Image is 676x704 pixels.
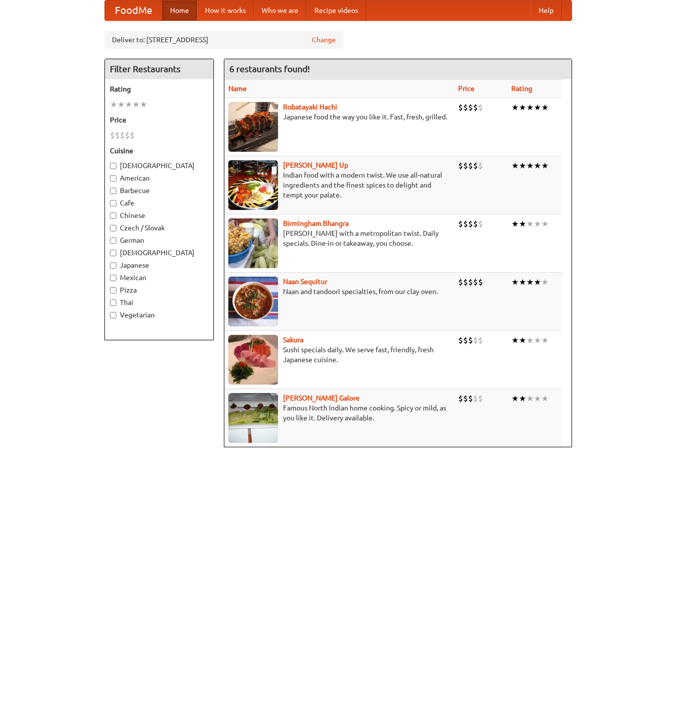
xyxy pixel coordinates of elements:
[511,102,519,113] li: ★
[110,163,116,169] input: [DEMOGRAPHIC_DATA]
[228,228,451,248] p: [PERSON_NAME] with a metropolitan twist. Daily specials. Dine-in or takeaway, you choose.
[473,160,478,171] li: $
[110,198,208,208] label: Cafe
[110,84,208,94] h5: Rating
[110,312,116,318] input: Vegetarian
[478,335,483,346] li: $
[519,277,526,288] li: ★
[283,336,303,344] a: Sakura
[526,218,534,229] li: ★
[468,277,473,288] li: $
[228,335,278,385] img: sakura.jpg
[463,160,468,171] li: $
[519,160,526,171] li: ★
[110,210,208,220] label: Chinese
[162,0,197,20] a: Home
[463,277,468,288] li: $
[197,0,254,20] a: How it works
[534,335,541,346] li: ★
[458,160,463,171] li: $
[463,335,468,346] li: $
[541,218,549,229] li: ★
[541,335,549,346] li: ★
[117,99,125,110] li: ★
[110,287,116,294] input: Pizza
[228,85,247,93] a: Name
[468,335,473,346] li: $
[110,146,208,156] h5: Cuisine
[228,277,278,326] img: naansequitur.jpg
[228,393,278,443] img: currygalore.jpg
[132,99,140,110] li: ★
[110,173,208,183] label: American
[283,394,360,402] a: [PERSON_NAME] Galore
[110,250,116,256] input: [DEMOGRAPHIC_DATA]
[526,393,534,404] li: ★
[468,102,473,113] li: $
[283,219,349,227] a: Birmingham Bhangra
[228,112,451,122] p: Japanese food the way you like it. Fast, fresh, grilled.
[511,335,519,346] li: ★
[526,277,534,288] li: ★
[110,235,208,245] label: German
[312,35,336,45] a: Change
[478,160,483,171] li: $
[511,85,532,93] a: Rating
[519,335,526,346] li: ★
[228,170,451,200] p: Indian food with a modern twist. We use all-natural ingredients and the finest spices to delight ...
[228,218,278,268] img: bhangra.jpg
[458,335,463,346] li: $
[458,277,463,288] li: $
[110,99,117,110] li: ★
[125,130,130,141] li: $
[534,277,541,288] li: ★
[534,102,541,113] li: ★
[473,218,478,229] li: $
[458,102,463,113] li: $
[463,393,468,404] li: $
[458,393,463,404] li: $
[110,225,116,231] input: Czech / Slovak
[104,31,343,49] div: Deliver to: [STREET_ADDRESS]
[473,335,478,346] li: $
[110,260,208,270] label: Japanese
[110,298,208,307] label: Thai
[140,99,147,110] li: ★
[478,218,483,229] li: $
[519,218,526,229] li: ★
[125,99,132,110] li: ★
[228,345,451,365] p: Sushi specials daily. We serve fast, friendly, fresh Japanese cuisine.
[283,278,327,286] b: Naan Sequitur
[463,102,468,113] li: $
[228,160,278,210] img: curryup.jpg
[110,130,115,141] li: $
[229,64,310,74] ng-pluralize: 6 restaurants found!
[468,218,473,229] li: $
[283,103,337,111] a: Robatayaki Hachi
[110,175,116,182] input: American
[110,300,116,306] input: Thai
[110,186,208,196] label: Barbecue
[283,161,348,169] a: [PERSON_NAME] Up
[115,130,120,141] li: $
[541,277,549,288] li: ★
[526,160,534,171] li: ★
[541,160,549,171] li: ★
[110,115,208,125] h5: Price
[468,160,473,171] li: $
[541,393,549,404] li: ★
[511,393,519,404] li: ★
[458,85,475,93] a: Price
[120,130,125,141] li: $
[306,0,366,20] a: Recipe videos
[110,275,116,281] input: Mexican
[478,102,483,113] li: $
[110,161,208,171] label: [DEMOGRAPHIC_DATA]
[526,102,534,113] li: ★
[511,277,519,288] li: ★
[473,102,478,113] li: $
